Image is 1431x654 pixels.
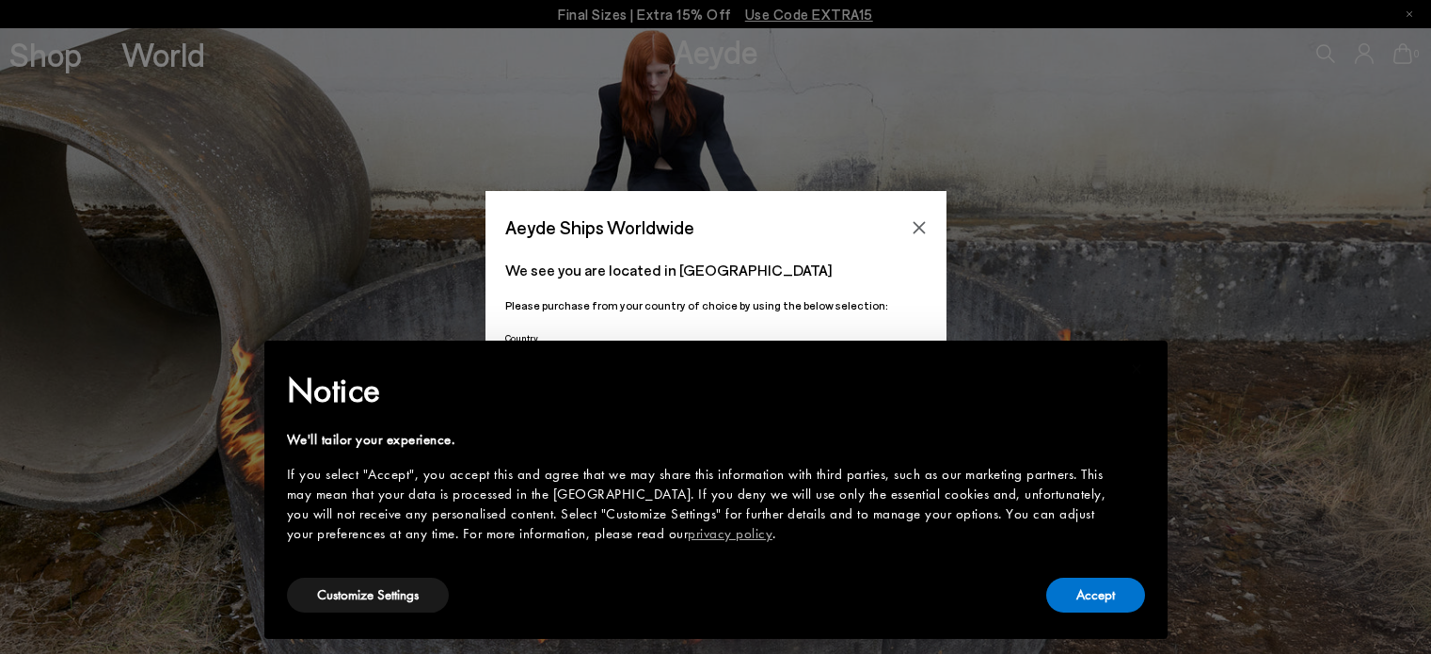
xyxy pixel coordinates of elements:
div: If you select "Accept", you accept this and agree that we may share this information with third p... [287,465,1115,544]
a: privacy policy [688,524,772,543]
button: Accept [1046,578,1145,613]
p: Please purchase from your country of choice by using the below selection: [505,296,927,314]
p: We see you are located in [GEOGRAPHIC_DATA] [505,259,927,281]
button: Close this notice [1115,346,1160,391]
h2: Notice [287,366,1115,415]
span: Aeyde Ships Worldwide [505,211,694,244]
button: Customize Settings [287,578,449,613]
span: × [1131,354,1143,383]
div: We'll tailor your experience. [287,430,1115,450]
button: Close [905,214,933,242]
